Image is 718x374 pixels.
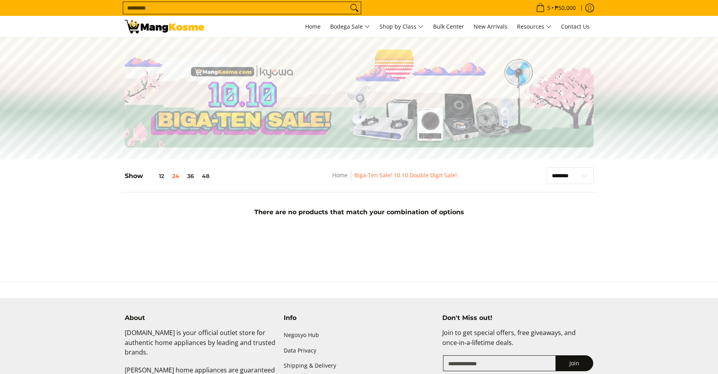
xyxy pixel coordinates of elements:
[332,171,348,179] a: Home
[121,208,598,216] h5: There are no products that match your combination of options
[513,16,555,37] a: Resources
[330,22,370,32] span: Bodega Sale
[557,16,594,37] a: Contact Us
[375,16,428,37] a: Shop by Class
[275,171,514,188] nav: Breadcrumbs
[326,16,374,37] a: Bodega Sale
[125,328,276,365] p: [DOMAIN_NAME] is your official outlet store for authentic home appliances by leading and trusted ...
[555,355,593,371] button: Join
[470,16,511,37] a: New Arrivals
[442,328,593,356] p: Join to get special offers, free giveaways, and once-in-a-lifetime deals.
[379,22,424,32] span: Shop by Class
[301,16,325,37] a: Home
[212,16,594,37] nav: Main Menu
[442,314,593,322] h4: Don't Miss out!
[561,23,590,30] span: Contact Us
[348,2,361,14] button: Search
[474,23,507,30] span: New Arrivals
[429,16,468,37] a: Bulk Center
[284,328,435,343] a: Negosyo Hub
[534,4,578,12] span: •
[183,173,198,179] button: 36
[305,23,321,30] span: Home
[354,171,457,179] a: Biga-Ten Sale! 10.10 Double Digit Sale!
[125,20,204,33] img: Biga-Ten Sale! 10.10 Double Digit Sale! | Mang Kosme
[198,173,213,179] button: 48
[546,5,552,11] span: 5
[517,22,552,32] span: Resources
[284,358,435,373] a: Shipping & Delivery
[168,173,183,179] button: 24
[125,172,213,180] h5: Show
[433,23,464,30] span: Bulk Center
[125,314,276,322] h4: About
[284,343,435,358] a: Data Privacy
[553,5,577,11] span: ₱50,000
[143,173,168,179] button: 12
[284,314,435,322] h4: Info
